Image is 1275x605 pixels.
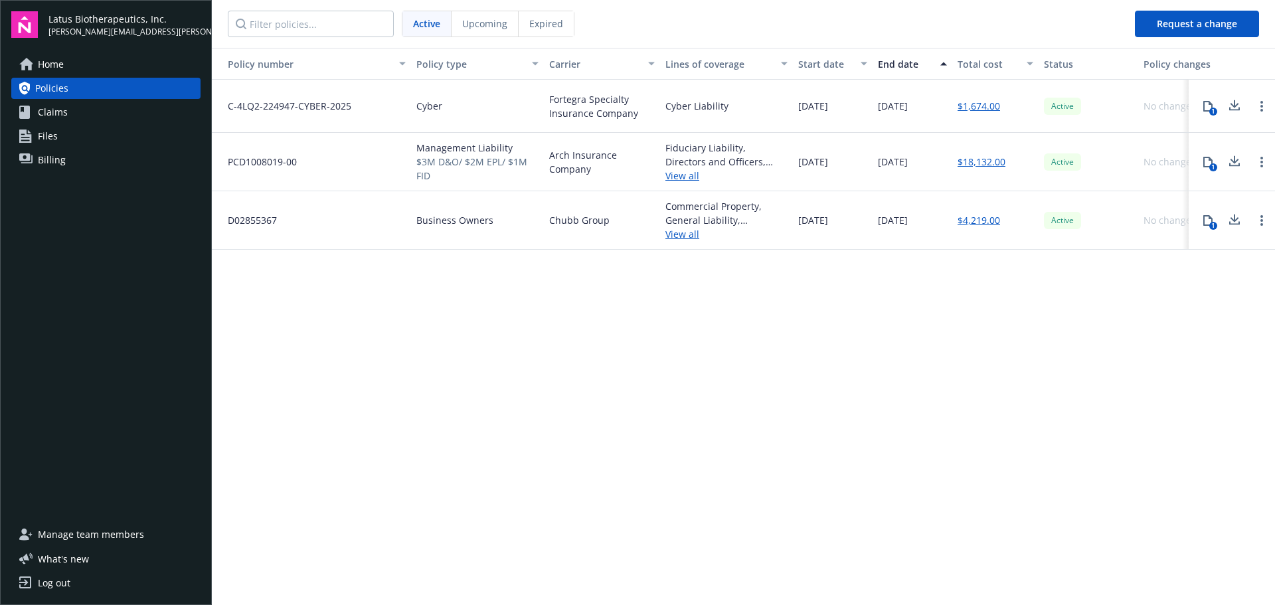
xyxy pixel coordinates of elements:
div: Toggle SortBy [217,57,391,71]
span: Manage team members [38,524,144,545]
a: Open options [1254,98,1270,114]
span: Arch Insurance Company [549,148,655,176]
button: 1 [1195,207,1221,234]
div: Policy type [416,57,524,71]
span: [DATE] [798,99,828,113]
button: 1 [1195,149,1221,175]
span: Files [38,126,58,147]
div: Policy number [217,57,391,71]
span: Business Owners [416,213,493,227]
a: $1,674.00 [958,99,1000,113]
div: No changes [1144,155,1196,169]
span: [DATE] [798,155,828,169]
button: Request a change [1135,11,1259,37]
span: [DATE] [798,213,828,227]
a: Manage team members [11,524,201,545]
button: Policy type [411,48,544,80]
div: Fiduciary Liability, Directors and Officers, Employment Practices Liability [665,141,788,169]
input: Filter policies... [228,11,394,37]
div: Start date [798,57,853,71]
span: $3M D&O/ $2M EPL/ $1M FID [416,155,539,183]
button: Policy changes [1138,48,1221,80]
div: Status [1044,57,1133,71]
span: Management Liability [416,141,539,155]
span: Cyber [416,99,442,113]
span: Active [413,17,440,31]
button: Carrier [544,48,660,80]
a: Home [11,54,201,75]
span: Home [38,54,64,75]
span: Expired [529,17,563,31]
div: Policy changes [1144,57,1216,71]
span: [DATE] [878,155,908,169]
span: C-4LQ2-224947-CYBER-2025 [217,99,351,113]
span: Active [1049,215,1076,226]
a: Open options [1254,213,1270,228]
span: Latus Biotherapeutics, Inc. [48,12,201,26]
span: Upcoming [462,17,507,31]
a: View all [665,169,788,183]
a: $4,219.00 [958,213,1000,227]
div: Total cost [958,57,1019,71]
div: 1 [1209,222,1217,230]
button: Latus Biotherapeutics, Inc.[PERSON_NAME][EMAIL_ADDRESS][PERSON_NAME][DOMAIN_NAME] [48,11,201,38]
a: Policies [11,78,201,99]
button: End date [873,48,952,80]
div: End date [878,57,932,71]
button: Status [1039,48,1138,80]
span: Claims [38,102,68,123]
div: No changes [1144,213,1196,227]
span: Billing [38,149,66,171]
span: Fortegra Specialty Insurance Company [549,92,655,120]
span: Active [1049,100,1076,112]
img: navigator-logo.svg [11,11,38,38]
span: PCD1008019-00 [217,155,297,169]
div: Cyber Liability [665,99,728,113]
span: Active [1049,156,1076,168]
a: $18,132.00 [958,155,1005,169]
div: Log out [38,572,70,594]
span: Policies [35,78,68,99]
div: No changes [1144,99,1196,113]
span: [PERSON_NAME][EMAIL_ADDRESS][PERSON_NAME][DOMAIN_NAME] [48,26,201,38]
span: What ' s new [38,552,89,566]
span: D02855367 [217,213,277,227]
button: Start date [793,48,873,80]
a: Open options [1254,154,1270,170]
div: Lines of coverage [665,57,773,71]
button: Total cost [952,48,1039,80]
div: 1 [1209,108,1217,116]
button: Lines of coverage [660,48,793,80]
div: Commercial Property, General Liability, Commercial Auto Liability [665,199,788,227]
a: Files [11,126,201,147]
a: Billing [11,149,201,171]
a: Claims [11,102,201,123]
span: [DATE] [878,213,908,227]
span: [DATE] [878,99,908,113]
div: 1 [1209,163,1217,171]
span: Chubb Group [549,213,610,227]
button: 1 [1195,93,1221,120]
a: View all [665,227,788,241]
div: Carrier [549,57,640,71]
button: What's new [11,552,110,566]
